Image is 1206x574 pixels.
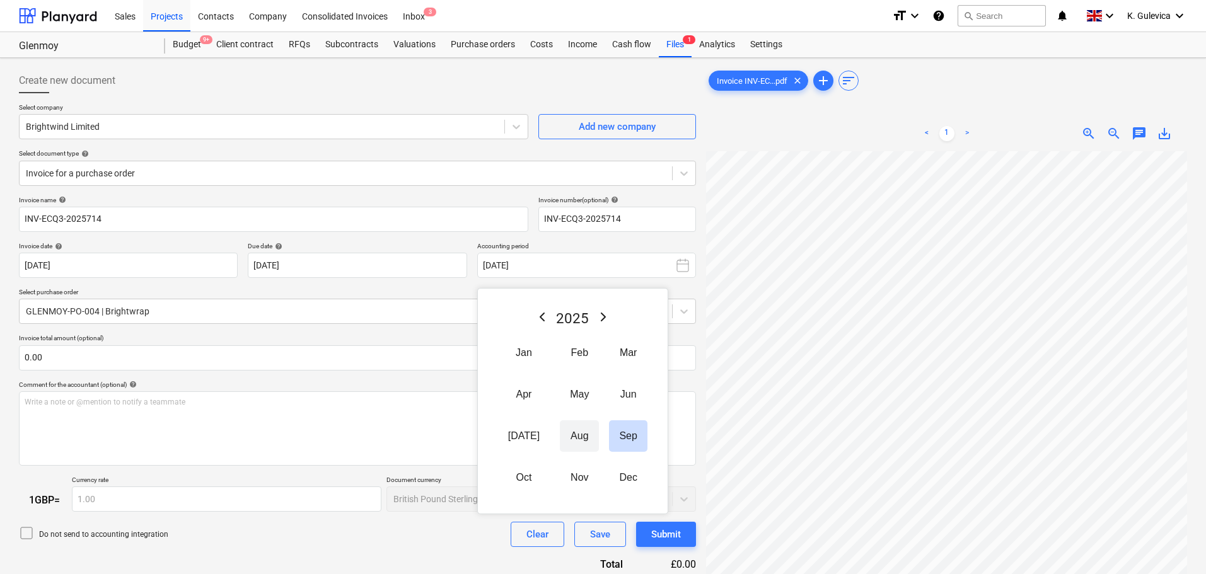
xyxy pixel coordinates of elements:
input: Invoice date not specified [19,253,238,278]
p: Select purchase order [19,288,696,299]
div: Submit [651,526,681,542]
button: [DATE] [477,253,696,278]
span: help [79,150,89,158]
span: K. Gulevica [1127,11,1171,21]
span: help [56,196,66,204]
div: Save [590,526,610,542]
p: Select company [19,103,528,114]
span: help [272,243,282,250]
span: 9+ [200,35,212,44]
a: Previous page [919,126,934,141]
span: Create new document [19,73,115,88]
a: RFQs [281,32,318,57]
i: Knowledge base [932,8,945,23]
a: Income [560,32,605,57]
span: chat [1132,126,1147,141]
button: Clear [511,522,564,547]
a: Costs [523,32,560,57]
a: Settings [743,32,790,57]
span: save_alt [1157,126,1172,141]
div: 1 GBP = [19,494,72,506]
span: search [963,11,973,21]
button: Search [958,5,1046,26]
input: Invoice name [19,207,528,232]
div: Add new company [579,118,656,135]
a: Valuations [386,32,443,57]
button: Aug [560,420,599,452]
button: Jun [609,379,647,410]
div: Glenmoy [19,40,150,53]
p: Do not send to accounting integration [39,529,168,540]
span: zoom_in [1081,126,1096,141]
button: Submit [636,522,696,547]
span: 2025 [556,310,589,326]
a: Client contract [209,32,281,57]
a: Cash flow [605,32,659,57]
span: Invoice INV-EC...pdf [709,76,795,86]
a: Subcontracts [318,32,386,57]
span: help [127,381,137,388]
div: Select document type [19,149,696,158]
input: Invoice number [538,207,696,232]
div: Total [532,557,643,571]
button: Dec [609,462,647,493]
a: Files1 [659,32,692,57]
button: Oct [498,462,550,493]
button: Sep [609,420,647,452]
span: zoom_out [1106,126,1122,141]
button: Feb [560,337,599,369]
div: Budget [165,32,209,57]
button: Next Year [592,309,615,327]
i: keyboard_arrow_down [1102,8,1117,23]
i: keyboard_arrow_down [1172,8,1187,23]
a: Budget9+ [165,32,209,57]
a: Next page [960,126,975,141]
i: format_size [892,8,907,23]
button: Jan [498,337,550,369]
div: Due date [248,242,467,250]
button: Nov [560,462,599,493]
a: Purchase orders [443,32,523,57]
button: Mar [609,337,647,369]
div: Invoice number (optional) [538,196,696,204]
div: Invoice name [19,196,528,204]
iframe: Chat Widget [1143,514,1206,574]
input: Due date not specified [248,253,467,278]
div: Invoice date [19,242,238,250]
div: Clear [526,526,548,542]
div: Comment for the accountant (optional) [19,381,696,389]
span: help [52,243,62,250]
a: Page 1 is your current page [939,126,954,141]
a: Analytics [692,32,743,57]
div: Files [659,32,692,57]
button: Save [574,522,626,547]
div: Invoice INV-EC...pdf [709,71,808,91]
span: add [816,73,831,88]
span: 1 [683,35,695,44]
p: Invoice total amount (optional) [19,334,696,345]
p: Accounting period [477,242,696,253]
button: May [560,379,599,410]
span: clear [790,73,805,88]
p: Currency rate [72,476,381,486]
button: [DATE] [498,420,550,452]
span: help [608,196,618,204]
span: sort [841,73,856,88]
div: £0.00 [643,557,696,571]
i: notifications [1056,8,1069,23]
button: Add new company [538,114,696,139]
input: Invoice total amount (optional) [19,345,696,370]
button: Apr [498,379,550,410]
span: 3 [424,8,436,16]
